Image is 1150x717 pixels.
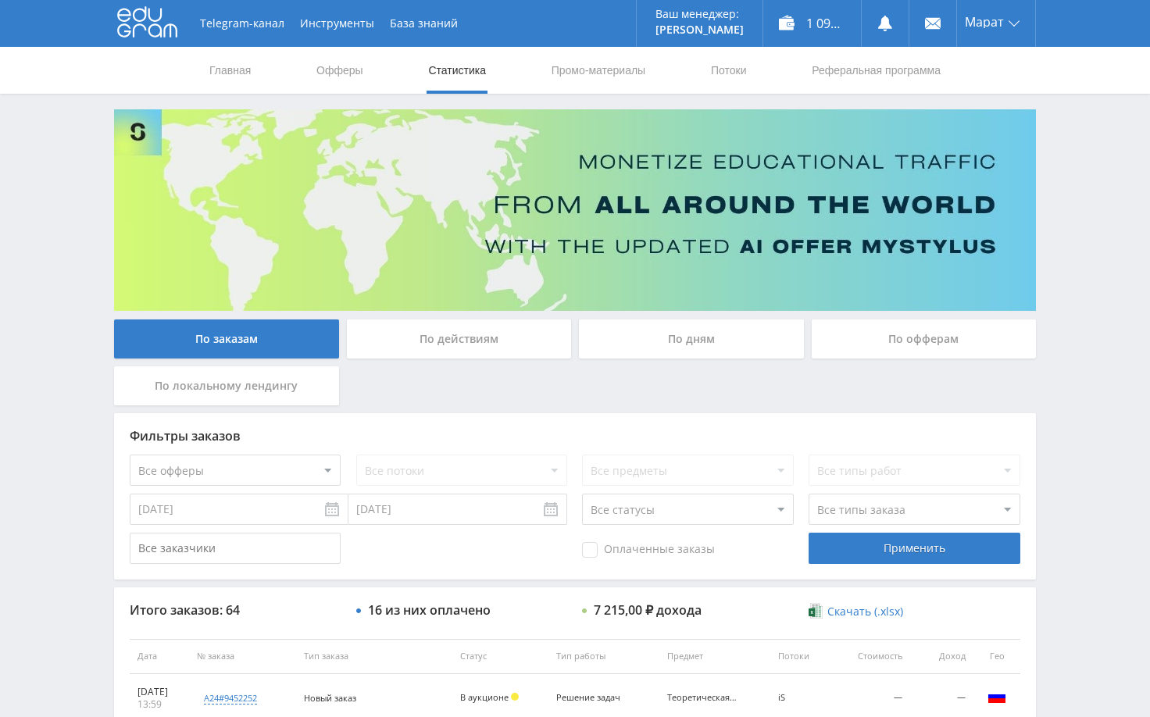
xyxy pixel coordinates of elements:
span: Холд [511,693,519,701]
div: По офферам [812,319,1037,358]
th: Тип заказа [296,639,452,674]
a: Статистика [427,47,487,94]
a: Офферы [315,47,365,94]
div: iS [778,693,824,703]
div: По заказам [114,319,339,358]
span: В аукционе [460,691,509,703]
div: Решение задач [556,693,627,703]
span: Скачать (.xlsx) [827,605,903,618]
th: Тип работы [548,639,659,674]
th: Стоимость [832,639,910,674]
th: Дата [130,639,189,674]
img: rus.png [987,687,1006,706]
span: Марат [965,16,1004,28]
div: 7 215,00 ₽ дохода [594,603,702,617]
input: Все заказчики [130,533,341,564]
th: Доход [910,639,973,674]
th: Гео [973,639,1020,674]
div: 16 из них оплачено [368,603,491,617]
div: [DATE] [137,686,181,698]
th: Статус [452,639,548,674]
div: Итого заказов: 64 [130,603,341,617]
th: Предмет [659,639,770,674]
span: Оплаченные заказы [582,542,715,558]
a: Главная [208,47,252,94]
div: Теоретическая механика [667,693,737,703]
div: Применить [809,533,1020,564]
p: Ваш менеджер: [655,8,744,20]
img: xlsx [809,603,822,619]
div: Фильтры заказов [130,429,1020,443]
div: По локальному лендингу [114,366,339,405]
p: [PERSON_NAME] [655,23,744,36]
div: По дням [579,319,804,358]
span: Новый заказ [304,692,356,704]
th: Потоки [770,639,832,674]
img: Banner [114,109,1036,311]
th: № заказа [189,639,296,674]
a: Скачать (.xlsx) [809,604,902,619]
div: 13:59 [137,698,181,711]
div: По действиям [347,319,572,358]
div: a24#9452252 [204,692,257,705]
a: Реферальная программа [810,47,942,94]
a: Промо-материалы [550,47,647,94]
a: Потоки [709,47,748,94]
